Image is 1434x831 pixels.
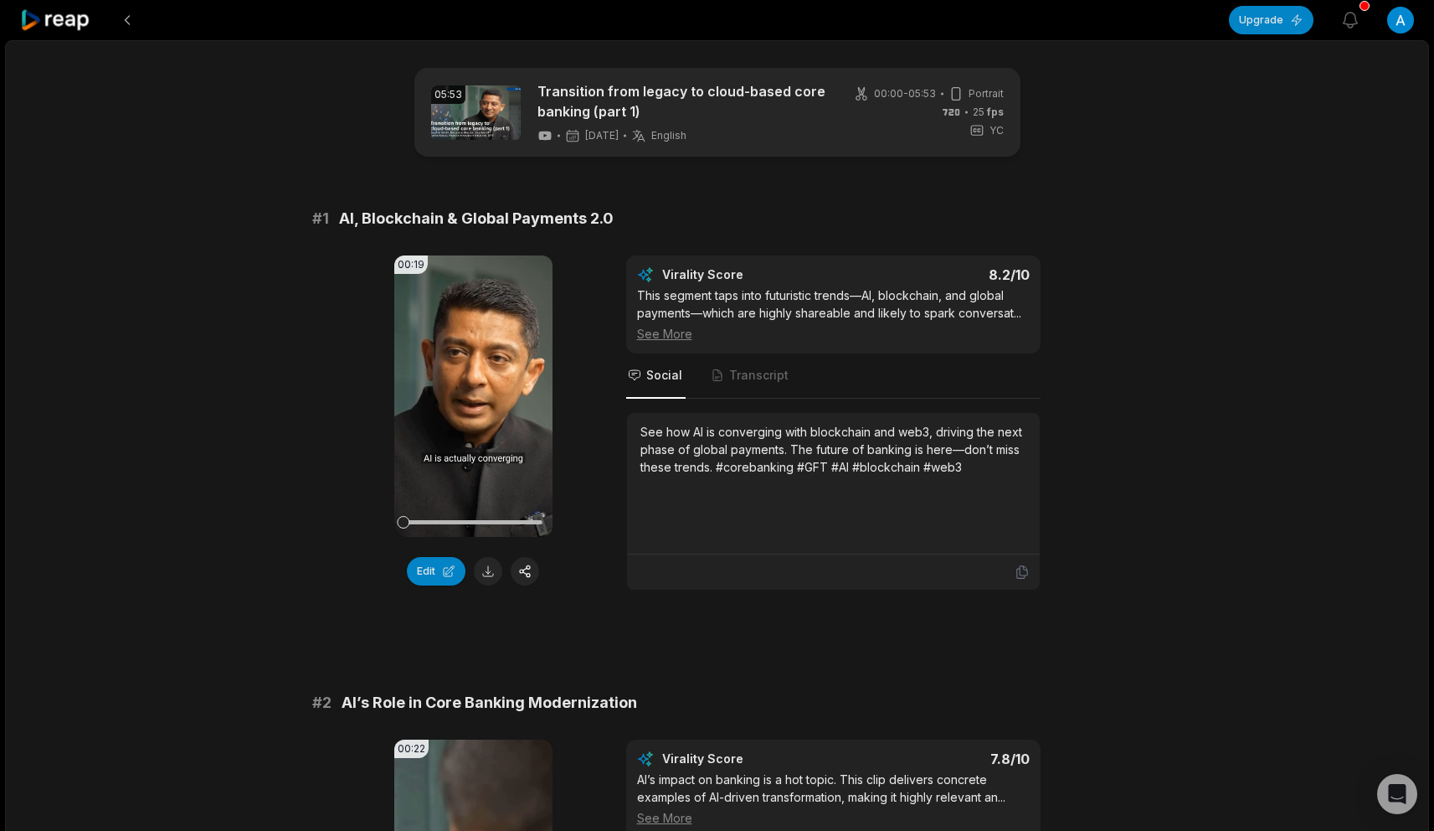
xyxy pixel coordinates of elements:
[1229,6,1313,34] button: Upgrade
[874,86,936,101] span: 00:00 - 05:53
[646,367,682,384] span: Social
[637,809,1030,827] div: See More
[339,207,614,230] span: AI, Blockchain & Global Payments 2.0
[850,266,1030,283] div: 8.2 /10
[850,751,1030,767] div: 7.8 /10
[729,367,789,384] span: Transcript
[989,123,1004,138] span: YC
[407,557,465,586] button: Edit
[662,751,842,767] div: Virality Score
[969,86,1004,101] span: Portrait
[651,129,686,142] span: English
[973,105,1004,120] span: 25
[312,691,332,715] span: # 2
[537,81,826,121] a: Transition from legacy to cloud-based core banking (part 1)
[394,255,553,537] video: Your browser does not support mp4 format.
[637,771,1030,827] div: AI’s impact on banking is a hot topic. This clip delivers concrete examples of AI-driven transfor...
[640,423,1026,476] div: See how AI is converging with blockchain and web3, driving the next phase of global payments. The...
[987,106,1004,118] span: fps
[637,286,1030,343] div: This segment taps into futuristic trends—AI, blockchain, and global payments—which are highly sha...
[585,129,619,142] span: [DATE]
[626,354,1041,399] nav: Tabs
[662,266,842,283] div: Virality Score
[312,207,329,230] span: # 1
[637,325,1030,343] div: See More
[1377,774,1417,814] div: Open Intercom Messenger
[342,691,637,715] span: AI’s Role in Core Banking Modernization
